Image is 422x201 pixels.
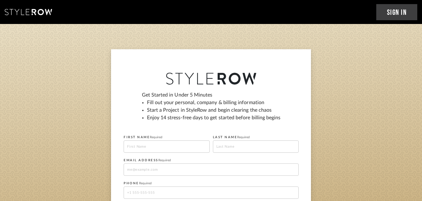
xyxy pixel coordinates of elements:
input: First Name [124,140,210,153]
li: Enjoy 14 stress-free days to get started before billing begins [147,114,281,121]
input: me@example.com [124,163,299,176]
span: Required [237,136,250,139]
label: FIRST NAME [124,135,162,139]
span: Required [150,136,162,139]
span: Required [158,159,171,162]
input: +1 555-555-555 [124,186,299,199]
li: Start a Project in StyleRow and begin clearing the chaos [147,106,281,114]
span: Required [139,182,152,185]
label: PHONE [124,181,152,185]
label: EMAIL ADDRESS [124,158,171,162]
div: Get Started in Under 5 Minutes [142,91,281,127]
a: Sign In [376,4,418,20]
li: Fill out your personal, company & billing information [147,99,281,106]
label: LAST NAME [213,135,250,139]
input: Last Name [213,140,299,153]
